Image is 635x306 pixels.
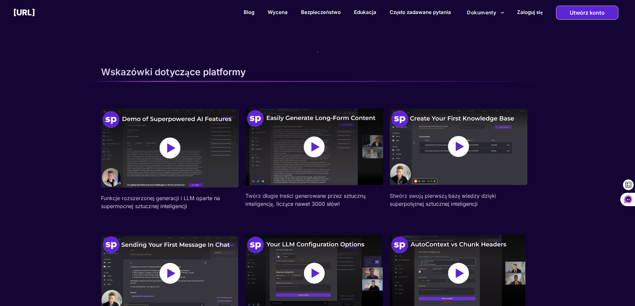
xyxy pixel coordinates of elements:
font: Edukacja [354,9,376,15]
font: Zaloguj się [517,9,543,15]
img: long-form-screenshot.8b8906ab07f89dc88b16.png [245,109,383,185]
font: Bezpieczeństwo [301,9,341,15]
font: Stwórz swoją pierwszą bazę wiedzy dzięki superpotężnej sztucznej inteligencji [390,192,496,207]
font: Wycena [268,9,288,15]
font: Wskazówki dotyczące platformy [101,66,246,78]
button: więcej [464,6,507,19]
font: Twórz długie treści generowane przez sztuczną inteligencję, liczące nawet 3000 słów! [245,192,366,207]
font: Dokumenty [467,9,496,16]
font: Utwórz konto [570,9,605,16]
font: Blog [244,9,254,15]
font: Funkcje rozszerzonej generacji i LLM oparte na supermocnej sztucznej inteligencji [101,195,220,209]
img: demo-sp-features.529b17b139302db51e3a.png [101,109,239,187]
font: [URL] [13,8,35,17]
img: create-kb-screenshot.4c22463c9df207f46ad3.png [390,109,527,185]
font: Często zadawane pytania [390,9,451,15]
